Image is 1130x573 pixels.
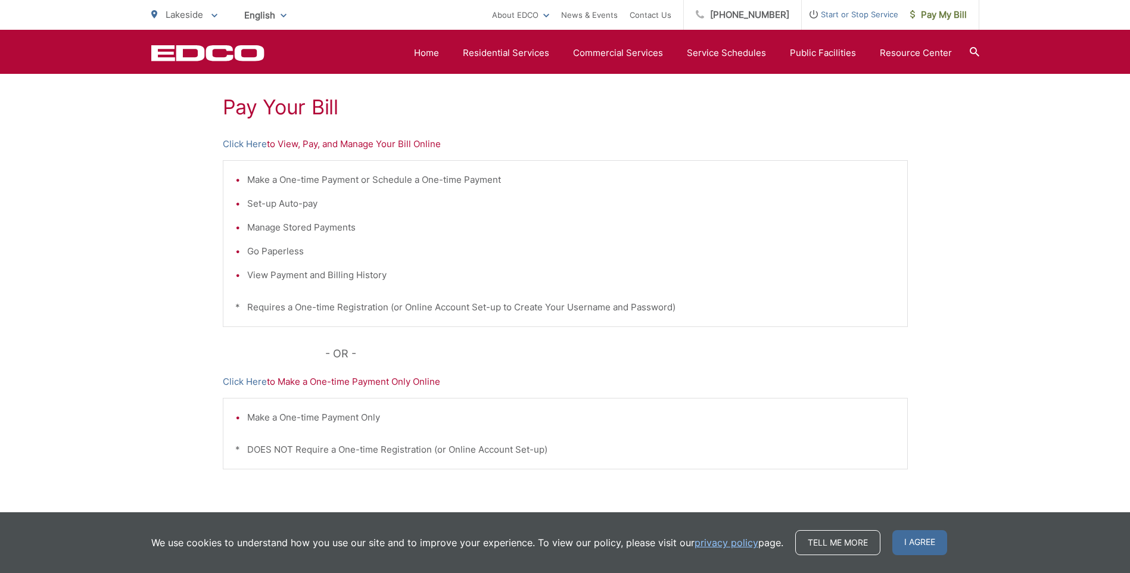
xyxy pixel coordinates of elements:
[573,46,663,60] a: Commercial Services
[151,535,783,550] p: We use cookies to understand how you use our site and to improve your experience. To view our pol...
[910,8,967,22] span: Pay My Bill
[880,46,952,60] a: Resource Center
[695,535,758,550] a: privacy policy
[223,375,267,389] a: Click Here
[151,45,264,61] a: EDCD logo. Return to the homepage.
[247,410,895,425] li: Make a One-time Payment Only
[235,443,895,457] p: * DOES NOT Require a One-time Registration (or Online Account Set-up)
[414,46,439,60] a: Home
[325,345,908,363] p: - OR -
[247,197,895,211] li: Set-up Auto-pay
[166,9,203,20] span: Lakeside
[492,8,549,22] a: About EDCO
[223,137,267,151] a: Click Here
[790,46,856,60] a: Public Facilities
[247,268,895,282] li: View Payment and Billing History
[795,530,880,555] a: Tell me more
[223,95,908,119] h1: Pay Your Bill
[630,8,671,22] a: Contact Us
[463,46,549,60] a: Residential Services
[235,5,295,26] span: English
[561,8,618,22] a: News & Events
[223,137,908,151] p: to View, Pay, and Manage Your Bill Online
[892,530,947,555] span: I agree
[247,244,895,259] li: Go Paperless
[223,375,908,389] p: to Make a One-time Payment Only Online
[687,46,766,60] a: Service Schedules
[247,173,895,187] li: Make a One-time Payment or Schedule a One-time Payment
[247,220,895,235] li: Manage Stored Payments
[235,300,895,314] p: * Requires a One-time Registration (or Online Account Set-up to Create Your Username and Password)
